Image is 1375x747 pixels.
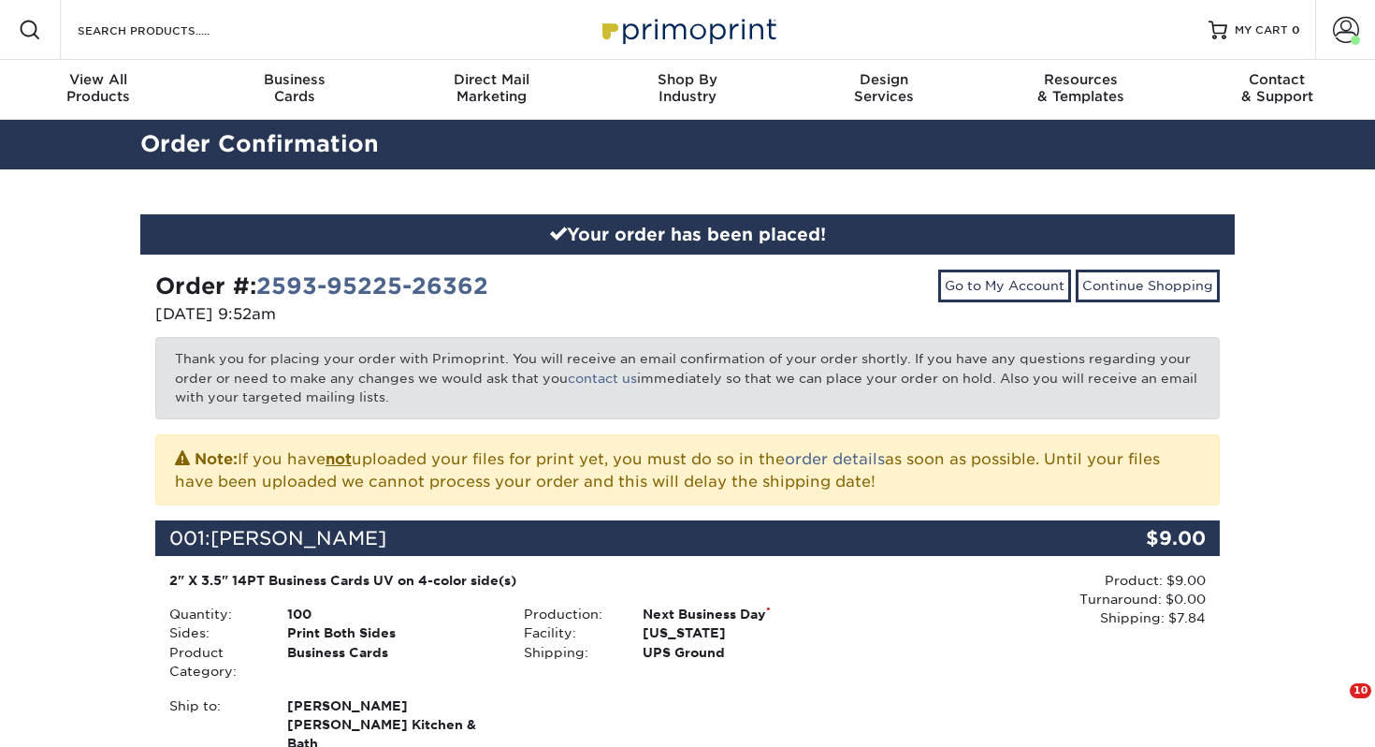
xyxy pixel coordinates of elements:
[393,71,589,88] span: Direct Mail
[155,303,673,326] p: [DATE] 9:52am
[589,60,786,120] a: Shop ByIndustry
[210,527,386,549] span: [PERSON_NAME]
[1292,23,1300,37] span: 0
[393,60,589,120] a: Direct MailMarketing
[865,571,1206,628] div: Product: $9.00 Turnaround: $0.00 Shipping: $7.84
[938,270,1071,301] a: Go to My Account
[594,9,781,50] img: Primoprint
[155,272,488,300] strong: Order #:
[982,71,1179,105] div: & Templates
[5,690,159,740] iframe: Google Customer Reviews
[982,60,1179,120] a: Resources& Templates
[140,214,1235,256] div: Your order has been placed!
[155,520,1042,556] div: 001:
[786,71,982,88] span: Design
[589,71,786,88] span: Shop By
[1179,71,1375,105] div: & Support
[155,605,273,623] div: Quantity:
[76,19,258,41] input: SEARCH PRODUCTS.....
[196,71,393,105] div: Cards
[1311,683,1356,728] iframe: Intercom live chat
[256,272,488,300] a: 2593-95225-26362
[287,696,496,715] span: [PERSON_NAME]
[785,450,885,468] a: order details
[1179,60,1375,120] a: Contact& Support
[155,643,273,681] div: Product Category:
[169,571,851,590] div: 2" X 3.5" 14PT Business Cards UV on 4-color side(s)
[273,623,510,642] div: Print Both Sides
[589,71,786,105] div: Industry
[786,60,982,120] a: DesignServices
[273,605,510,623] div: 100
[273,643,510,681] div: Business Cards
[629,623,865,642] div: [US_STATE]
[126,127,1249,162] h2: Order Confirmation
[195,450,238,468] strong: Note:
[568,371,637,386] a: contact us
[629,643,865,662] div: UPS Ground
[1076,270,1220,301] a: Continue Shopping
[510,605,628,623] div: Production:
[196,71,393,88] span: Business
[510,623,628,642] div: Facility:
[1042,520,1220,556] div: $9.00
[196,60,393,120] a: BusinessCards
[1235,22,1288,38] span: MY CART
[155,337,1220,418] p: Thank you for placing your order with Primoprint. You will receive an email confirmation of your ...
[982,71,1179,88] span: Resources
[393,71,589,105] div: Marketing
[786,71,982,105] div: Services
[326,450,352,468] b: not
[1350,683,1371,698] span: 10
[629,605,865,623] div: Next Business Day
[1179,71,1375,88] span: Contact
[155,623,273,642] div: Sides:
[175,447,1200,493] p: If you have uploaded your files for print yet, you must do so in the as soon as possible. Until y...
[510,643,628,662] div: Shipping:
